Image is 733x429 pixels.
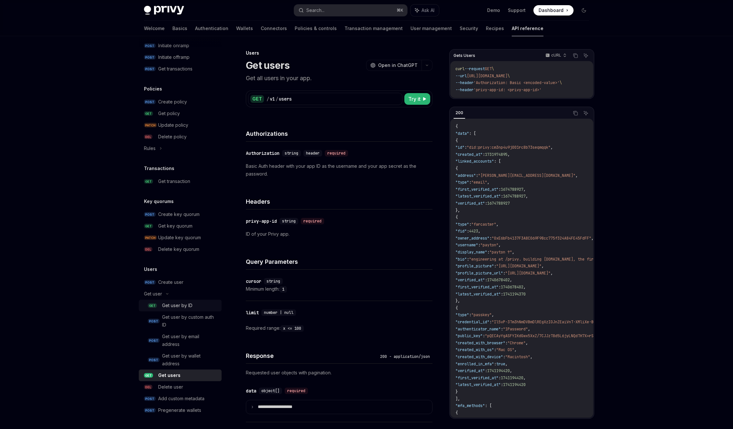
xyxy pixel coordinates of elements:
[139,404,222,416] a: POSTPregenerate wallets
[591,236,594,241] span: ,
[139,331,222,350] a: POSTGet user by email address
[276,96,278,102] div: /
[158,53,190,61] div: Initiate offramp
[494,159,501,164] span: : [
[144,145,156,152] div: Rules
[474,87,542,92] span: 'privy-app-id: <privy-app-id>'
[560,80,562,85] span: \
[408,95,421,103] span: Try it
[144,224,153,229] span: GET
[144,385,152,390] span: DEL
[487,368,510,373] span: 1741194420
[454,109,465,117] div: 200
[144,179,153,184] span: GET
[139,209,222,220] a: POSTCreate key quorum
[471,180,487,185] span: "email"
[501,187,523,192] span: 1674788927
[469,229,478,234] span: 4423
[144,165,174,172] h5: Transactions
[144,290,162,298] div: Get user
[144,6,184,15] img: dark logo
[455,319,489,325] span: "credential_id"
[455,333,483,338] span: "public_key"
[486,21,504,36] a: Recipes
[551,145,553,150] span: ,
[139,108,222,119] a: GETGet policy
[162,352,218,368] div: Get user by wallet address
[144,85,162,93] h5: Policies
[478,242,480,248] span: :
[306,6,324,14] div: Search...
[421,7,434,14] span: Ask AI
[469,417,471,422] span: :
[487,7,500,14] a: Demo
[483,333,485,338] span: :
[579,5,589,16] button: Toggle dark mode
[503,327,528,332] span: "1Password"
[455,263,494,269] span: "profile_picture"
[139,300,222,311] a: GETGet user by ID
[246,351,377,360] h4: Response
[261,388,279,393] span: object[]
[485,277,487,283] span: :
[523,187,526,192] span: ,
[501,284,523,290] span: 1740678402
[295,21,337,36] a: Policies & controls
[139,311,222,331] a: POSTGet user by custom auth ID
[503,271,505,276] span: :
[285,151,298,156] span: string
[158,278,183,286] div: Create user
[505,361,508,367] span: ,
[139,131,222,143] a: DELDelete policy
[264,310,293,315] span: number | null
[582,51,590,60] button: Ask AI
[148,358,159,362] span: POST
[246,324,432,332] div: Required range:
[158,234,201,241] div: Update key quorum
[514,347,517,352] span: ,
[139,232,222,243] a: PATCHUpdate key quorum
[139,276,222,288] a: POSTCreate user
[366,60,421,71] button: Open in ChatGPT
[144,100,156,104] span: POST
[139,370,222,381] a: GETGet users
[523,375,526,381] span: ,
[467,257,469,262] span: :
[455,201,485,206] span: "verified_at"
[455,124,458,129] span: {
[487,277,510,283] span: 1740678402
[478,173,575,178] span: "[PERSON_NAME][EMAIL_ADDRESS][DOMAIN_NAME]"
[487,180,489,185] span: ,
[195,21,228,36] a: Authentication
[492,319,646,325] span: "Il5vP-3Tm3hNmDVBmDlREgXzIOJnZEaiVnT-XMliXe-BufP9GL1-d3qhozk9IkZwQ_"
[455,194,501,199] span: "latest_verified_at"
[455,80,474,85] span: --header
[144,212,156,217] span: POST
[489,236,492,241] span: :
[455,417,469,422] span: "type"
[474,80,560,85] span: 'Authorization: Basic <encoded-value>'
[505,340,508,346] span: :
[455,306,458,311] span: {
[267,96,269,102] div: /
[455,354,503,359] span: "created_with_device"
[503,194,526,199] span: 1674788927
[455,403,485,408] span: "mfa_methods"
[378,62,418,69] span: Open in ChatGPT
[512,250,514,255] span: ,
[246,285,432,293] div: Minimum length:
[539,7,563,14] span: Dashboard
[498,284,501,290] span: :
[158,133,187,141] div: Delete policy
[301,218,324,224] div: required
[492,417,494,422] span: ,
[485,66,492,71] span: GET
[480,242,498,248] span: "payton"
[455,382,501,387] span: "latest_verified_at"
[508,73,510,79] span: \
[465,145,467,150] span: :
[571,51,580,60] button: Copy the contents from the code block
[494,263,496,269] span: :
[492,312,494,317] span: ,
[280,325,304,332] code: x <= 100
